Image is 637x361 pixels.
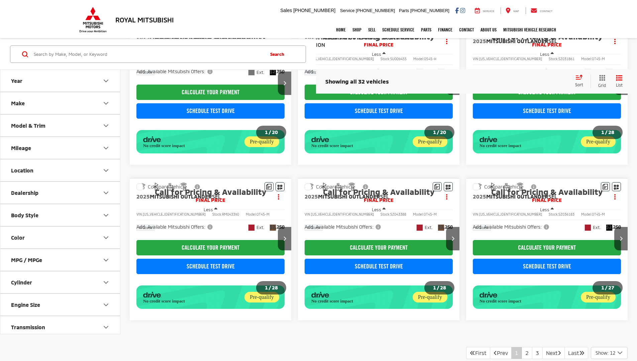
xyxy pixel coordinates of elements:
span: dropdown dots [446,38,447,44]
span: Show: 12 [596,350,615,356]
div: Cylinder [102,278,110,286]
span: dropdown dots [614,194,616,199]
span: Showing all 32 vehicles [325,78,389,84]
span: dropdown dots [614,38,616,44]
span: Map [513,10,519,13]
div: Location [11,167,33,174]
button: Actions [609,191,621,202]
div: Year [102,77,110,85]
button: Grid View [591,75,611,88]
a: Finance [435,21,456,38]
button: Actions [441,35,453,47]
button: View Disclaimer [528,180,540,194]
button: LocationLocation [0,160,121,182]
div: Color [11,235,25,241]
button: CylinderCylinder [0,272,121,293]
div: MPG / MPGe [102,256,110,264]
div: Body Style [11,212,38,219]
button: Actions [273,191,285,202]
a: About Us [477,21,500,38]
span: 1 [601,129,604,135]
div: Cylinder [11,279,32,286]
span: List [616,82,623,88]
a: Facebook: Click to visit our Facebook page [455,8,459,13]
span: / [604,130,608,135]
a: Service [470,7,500,14]
i: Previous Page [494,350,497,355]
button: Next image [614,227,628,250]
div: Body Style [102,211,110,219]
span: 28 [608,129,614,135]
span: [PHONE_NUMBER] [410,8,449,13]
a: First PageFirst [466,347,490,359]
div: Transmission [11,324,45,331]
span: Service [483,10,495,13]
button: List View [611,75,628,88]
div: Model & Trim [11,123,45,129]
span: / [436,285,440,290]
a: Schedule Service: Opens in a new tab [379,21,418,38]
div: Transmission [102,323,110,331]
button: DealershipDealership [0,182,121,204]
span: 20 [440,129,446,135]
button: Next image [446,227,459,250]
span: / [436,130,440,135]
div: Dealership [102,189,110,197]
span: dropdown dots [446,194,447,199]
img: Mitsubishi [78,7,108,33]
a: Mitsubishi Vehicle Research [500,21,559,38]
button: Actions [441,191,453,202]
a: Instagram: Click to visit our Instagram page [460,8,465,13]
button: Select number of vehicles per page [591,347,628,359]
div: Dealership [11,190,38,196]
button: Model & TrimModel & Trim [0,115,121,137]
div: Make [11,100,25,107]
button: YearYear [0,70,121,92]
i: Next Page [558,350,561,355]
button: ColorColor [0,227,121,249]
button: Next image [278,227,291,250]
span: / [268,285,272,290]
span: 1 [265,129,268,135]
div: MPG / MPGe [11,257,42,263]
a: Previous PagePrev [490,347,512,359]
a: Contact [456,21,477,38]
button: View Disclaimer [360,180,371,194]
button: Actions [609,35,621,47]
a: Shop [349,21,365,38]
div: Engine Size [11,302,40,308]
div: Model & Trim [102,122,110,130]
span: 28 [272,284,278,290]
span: Grid [598,83,606,88]
span: Sort [575,82,583,87]
button: Next image [278,72,291,95]
a: NextNext Page [542,347,565,359]
div: Year [11,78,22,84]
span: 1 [601,284,604,290]
a: 3 [532,347,543,359]
i: First Page [470,350,475,355]
div: Make [102,99,110,107]
label: Compare Vehicle [305,184,355,190]
a: Contact [526,7,558,14]
span: 20 [272,129,278,135]
span: / [268,130,272,135]
span: 28 [440,284,446,290]
span: [PHONE_NUMBER] [293,8,335,13]
span: Sales [280,8,292,13]
button: Engine SizeEngine Size [0,294,121,316]
div: Mileage [102,144,110,152]
button: MPG / MPGeMPG / MPGe [0,249,121,271]
div: Mileage [11,145,31,151]
a: Map [501,7,524,14]
div: Engine Size [102,301,110,309]
button: TransmissionTransmission [0,317,121,338]
button: View Disclaimer [192,180,203,194]
input: Search by Make, Model, or Keyword [33,46,264,62]
a: 1 [511,347,522,359]
a: LastLast Page [564,347,588,359]
span: 1 [433,129,436,135]
button: Search [264,46,294,63]
a: Sell [365,21,379,38]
